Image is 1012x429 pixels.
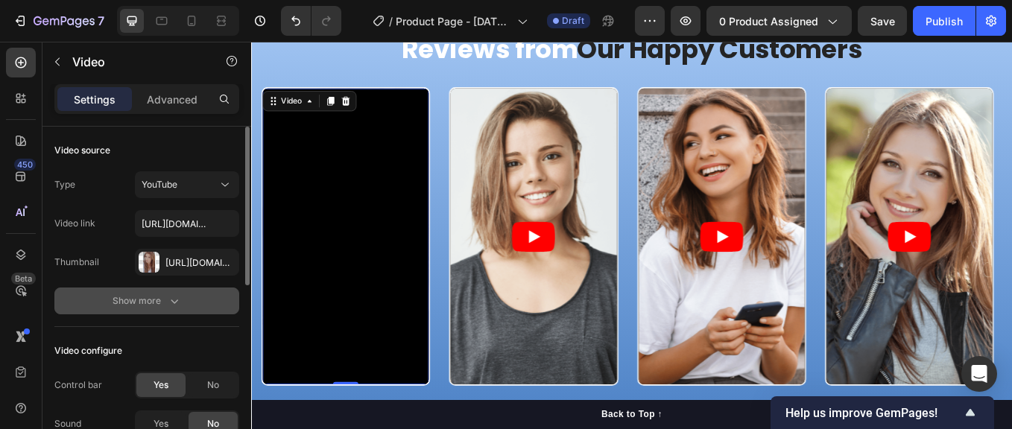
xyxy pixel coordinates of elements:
[135,171,239,198] button: YouTube
[11,273,36,285] div: Beta
[785,404,979,422] button: Show survey - Help us improve GemPages!
[31,63,62,77] div: Video
[306,212,356,247] button: Play
[54,287,239,314] button: Show more
[858,6,907,36] button: Save
[54,344,122,357] div: Video configure
[14,159,36,171] div: 450
[527,212,578,247] button: Play
[74,92,116,107] p: Settings
[6,6,111,36] button: 7
[207,378,219,392] span: No
[147,92,197,107] p: Advanced
[926,13,963,29] div: Publish
[142,179,177,190] span: YouTube
[961,356,997,392] div: Open Intercom Messenger
[785,406,961,420] span: Help us improve GemPages!
[13,55,208,402] iframe: Video
[113,293,182,308] div: Show more
[54,378,102,392] div: Control bar
[54,178,75,191] div: Type
[135,210,239,237] input: Insert video url here
[54,144,110,157] div: Video source
[706,6,852,36] button: 0 product assigned
[251,42,1012,429] iframe: Design area
[562,14,584,28] span: Draft
[98,12,104,30] p: 7
[719,13,818,29] span: 0 product assigned
[54,217,95,230] div: Video link
[389,13,393,29] span: /
[396,13,511,29] span: Product Page - [DATE] 11:02:01
[870,15,895,28] span: Save
[913,6,975,36] button: Publish
[165,256,235,270] div: [URL][DOMAIN_NAME]
[72,53,199,71] p: Video
[154,378,168,392] span: Yes
[747,212,798,247] button: Play
[54,255,99,269] div: Thumbnail
[281,6,341,36] div: Undo/Redo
